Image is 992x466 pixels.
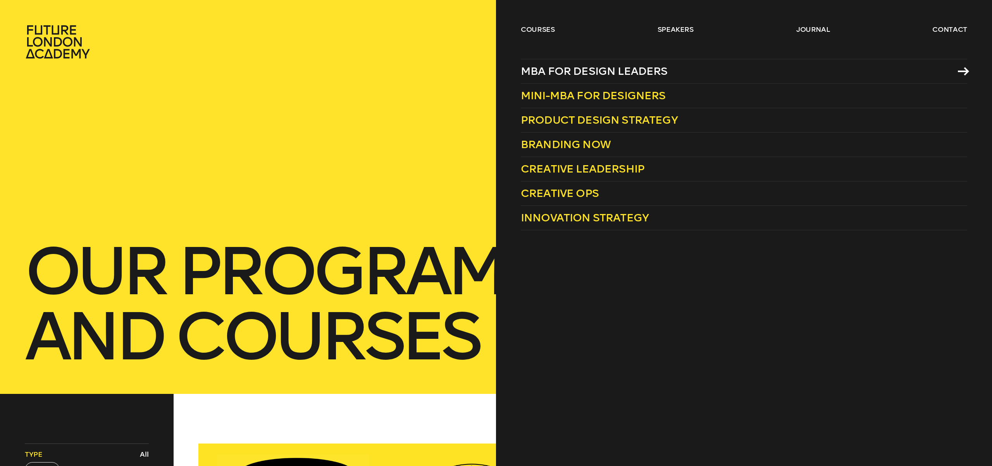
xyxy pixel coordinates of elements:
[521,133,967,157] a: Branding Now
[521,114,678,126] span: Product Design Strategy
[521,65,668,78] span: MBA for Design Leaders
[521,181,967,206] a: Creative Ops
[521,59,967,84] a: MBA for Design Leaders
[521,162,644,175] span: Creative Leadership
[521,89,666,102] span: Mini-MBA for Designers
[658,25,694,34] a: speakers
[521,138,611,151] span: Branding Now
[521,206,967,230] a: Innovation Strategy
[521,25,555,34] a: courses
[521,187,599,200] span: Creative Ops
[521,108,967,133] a: Product Design Strategy
[932,25,967,34] a: contact
[521,157,967,181] a: Creative Leadership
[521,211,649,224] span: Innovation Strategy
[521,84,967,108] a: Mini-MBA for Designers
[796,25,830,34] a: journal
